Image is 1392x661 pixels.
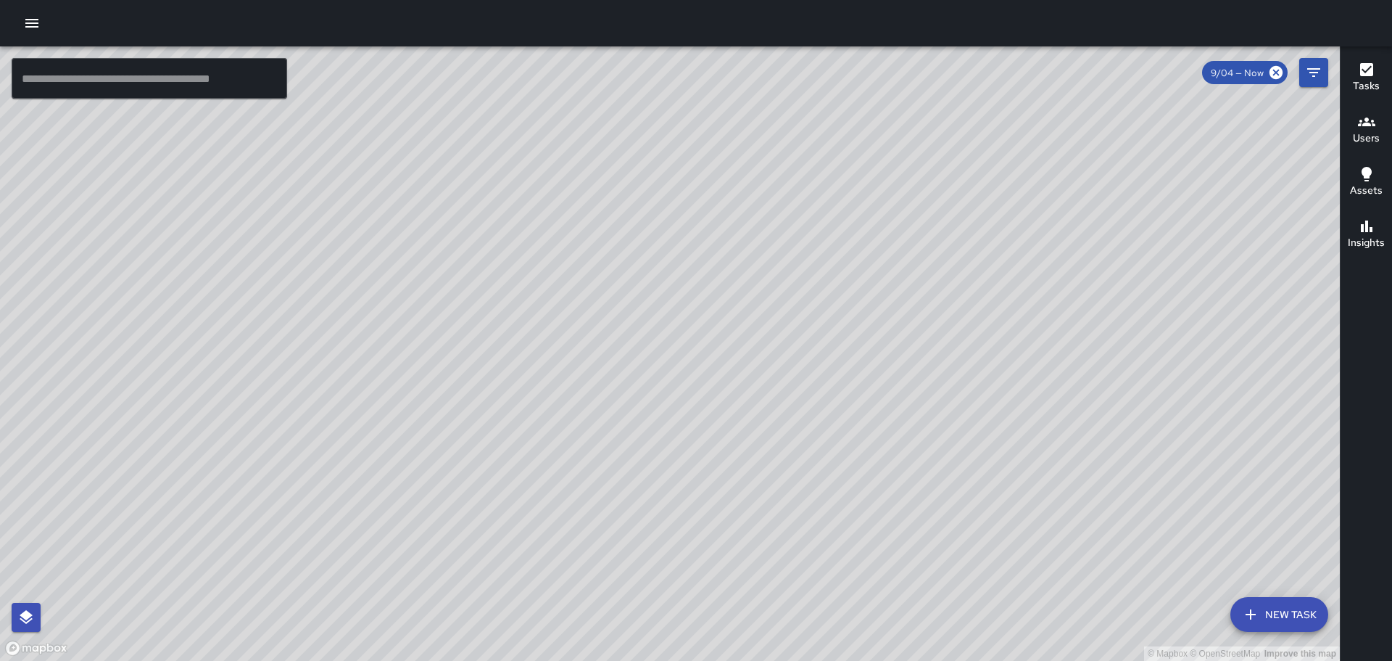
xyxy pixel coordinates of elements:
h6: Tasks [1353,78,1380,94]
button: Filters [1299,58,1328,87]
button: Assets [1341,157,1392,209]
div: 9/04 — Now [1202,61,1288,84]
h6: Users [1353,131,1380,147]
h6: Insights [1348,235,1385,251]
button: New Task [1230,597,1328,632]
span: 9/04 — Now [1202,67,1272,79]
button: Tasks [1341,52,1392,104]
h6: Assets [1350,183,1383,199]
button: Insights [1341,209,1392,261]
button: Users [1341,104,1392,157]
